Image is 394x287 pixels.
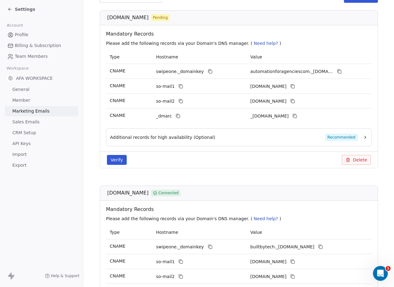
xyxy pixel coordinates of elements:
a: Sales Emails [5,117,78,127]
a: Billing & Subscription [5,41,78,51]
span: CNAME [110,259,125,263]
span: Additional records for high availability (Optional) [110,134,215,140]
span: General [12,86,29,93]
a: Import [5,149,78,160]
span: CNAME [110,244,125,249]
a: Help & Support [45,273,79,278]
p: Type [110,54,149,60]
span: CNAME [110,98,125,103]
a: Export [5,160,78,170]
span: automationforagenciescom2.swipeone.email [250,98,286,105]
a: Profile [5,30,78,40]
p: Type [110,229,149,236]
span: swipeone._domainkey [156,244,204,250]
span: Member [12,97,30,104]
span: Connected [158,190,178,196]
span: automationforagenciescom1.swipeone.email [250,83,286,90]
span: so-mail2 [156,98,175,105]
span: Import [12,151,27,158]
p: Please add the following records via your Domain's DNS manager. ( ) [106,216,374,222]
a: CRM Setup [5,128,78,138]
span: CNAME [110,113,125,118]
span: Export [12,162,27,169]
span: swipeone._domainkey [156,68,204,75]
a: API Keys [5,139,78,149]
span: so-mail1 [156,83,175,90]
span: Settings [15,6,35,12]
span: _dmarc [156,113,172,119]
span: Pending [153,15,167,20]
span: CNAME [110,68,125,73]
span: Marketing Emails [12,108,49,114]
span: CNAME [110,273,125,278]
a: General [5,84,78,95]
span: Team Members [15,53,48,60]
span: API Keys [12,140,31,147]
span: 1 [386,266,391,271]
iframe: Intercom live chat [373,266,388,281]
span: Need help? [254,41,278,46]
span: AFA WORKSPACE [16,75,53,81]
span: Account [4,21,26,30]
span: Recommended [325,134,358,141]
span: builtbytech1.swipeone.email [250,259,286,265]
p: Please add the following records via your Domain's DNS manager. ( ) [106,40,374,46]
img: black.png [7,75,14,81]
span: builtbytech._domainkey.swipeone.email [250,244,314,250]
span: Sales Emails [12,119,40,125]
a: Member [5,95,78,105]
span: Mandatory Records [106,206,374,213]
span: Need help? [254,216,278,221]
span: _dmarc.swipeone.email [250,113,289,119]
span: [DOMAIN_NAME] [107,14,149,21]
button: Additional records for high availability (Optional)Recommended [110,134,368,141]
a: Settings [7,6,35,12]
button: Delete [342,155,371,165]
span: automationforagenciescom._domainkey.swipeone.email [250,68,333,75]
span: Hostname [156,230,178,235]
span: Hostname [156,54,178,59]
span: Billing & Subscription [15,42,61,49]
span: CNAME [110,83,125,88]
span: [DOMAIN_NAME] [107,189,149,197]
span: Value [250,54,262,59]
a: Marketing Emails [5,106,78,116]
span: Profile [15,32,28,38]
span: so-mail2 [156,273,175,280]
span: Value [250,230,262,235]
span: Help & Support [51,273,79,278]
span: so-mail1 [156,259,175,265]
span: builtbytech2.swipeone.email [250,273,286,280]
span: Workspace [4,64,31,73]
button: Verify [107,155,127,165]
a: Team Members [5,51,78,62]
span: Mandatory Records [106,30,374,38]
span: CRM Setup [12,130,36,136]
